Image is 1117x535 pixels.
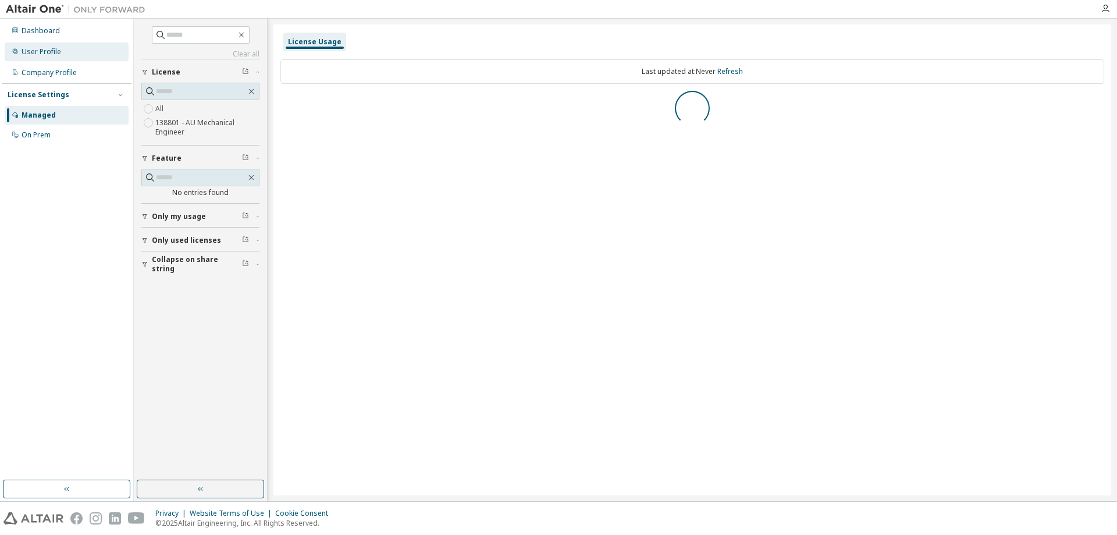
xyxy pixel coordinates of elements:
div: Website Terms of Use [190,509,275,518]
label: All [155,102,166,116]
button: Only my usage [141,204,259,229]
div: Last updated at: Never [280,59,1104,84]
span: Clear filter [242,154,249,163]
div: Privacy [155,509,190,518]
img: Altair One [6,3,151,15]
a: Clear all [141,49,259,59]
img: linkedin.svg [109,512,121,525]
div: User Profile [22,47,61,56]
img: altair_logo.svg [3,512,63,525]
span: Feature [152,154,182,163]
a: Refresh [717,66,743,76]
div: Dashboard [22,26,60,36]
p: © 2025 Altair Engineering, Inc. All Rights Reserved. [155,518,335,528]
div: On Prem [22,130,51,140]
span: Collapse on share string [152,255,242,274]
img: facebook.svg [70,512,83,525]
div: Company Profile [22,68,77,77]
span: Clear filter [242,260,249,269]
span: Only used licenses [152,236,221,245]
span: Clear filter [242,68,249,77]
div: Cookie Consent [275,509,335,518]
button: Only used licenses [141,228,259,253]
button: Feature [141,146,259,171]
div: No entries found [141,188,259,197]
span: License [152,68,180,77]
span: Only my usage [152,212,206,221]
button: Collapse on share string [141,251,259,277]
span: Clear filter [242,212,249,221]
span: Clear filter [242,236,249,245]
div: License Settings [8,90,69,100]
div: Managed [22,111,56,120]
div: License Usage [288,37,341,47]
button: License [141,59,259,85]
label: 138801 - AU Mechanical Engineer [155,116,259,139]
img: youtube.svg [128,512,145,525]
img: instagram.svg [90,512,102,525]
